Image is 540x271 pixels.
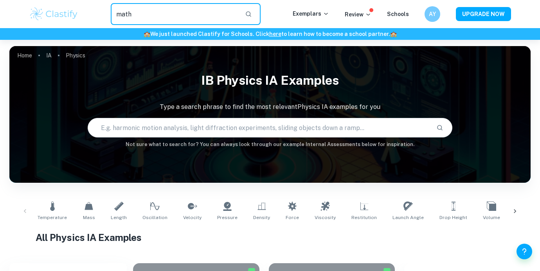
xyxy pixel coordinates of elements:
[517,244,532,259] button: Help and Feedback
[17,50,32,61] a: Home
[345,10,371,19] p: Review
[269,31,281,37] a: here
[286,214,299,221] span: Force
[142,214,167,221] span: Oscillation
[293,9,329,18] p: Exemplars
[111,214,127,221] span: Length
[217,214,238,221] span: Pressure
[29,6,79,22] img: Clastify logo
[433,121,446,134] button: Search
[183,214,202,221] span: Velocity
[2,30,538,38] h6: We just launched Clastify for Schools. Click to learn how to become a school partner.
[456,7,511,21] button: UPGRADE NOW
[439,214,467,221] span: Drop Height
[83,214,95,221] span: Mass
[387,11,409,17] a: Schools
[38,214,67,221] span: Temperature
[9,68,531,93] h1: IB Physics IA examples
[36,230,505,244] h1: All Physics IA Examples
[483,214,500,221] span: Volume
[428,10,437,18] h6: AY
[425,6,440,22] button: AY
[9,102,531,112] p: Type a search phrase to find the most relevant Physics IA examples for you
[111,3,239,25] input: Search for any exemplars...
[351,214,377,221] span: Restitution
[66,51,85,60] p: Physics
[9,141,531,148] h6: Not sure what to search for? You can always look through our example Internal Assessments below f...
[392,214,424,221] span: Launch Angle
[253,214,270,221] span: Density
[144,31,150,37] span: 🏫
[88,117,430,139] input: E.g. harmonic motion analysis, light diffraction experiments, sliding objects down a ramp...
[390,31,397,37] span: 🏫
[46,50,52,61] a: IA
[315,214,336,221] span: Viscosity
